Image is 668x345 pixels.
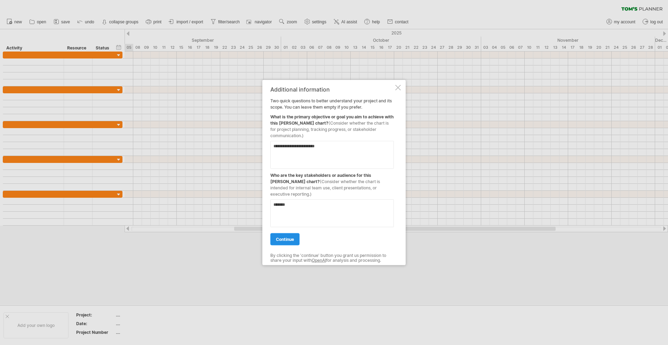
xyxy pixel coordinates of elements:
span: continue [276,236,294,242]
span: (Consider whether the chart is for project planning, tracking progress, or stakeholder communicat... [270,120,389,138]
div: Who are the key stakeholders or audience for this [PERSON_NAME] chart? [270,168,394,197]
div: By clicking the 'continue' button you grant us permission to share your input with for analysis a... [270,253,394,263]
span: (Consider whether the chart is intended for internal team use, client presentations, or executive... [270,179,380,196]
div: What is the primary objective or goal you aim to achieve with this [PERSON_NAME] chart? [270,110,394,139]
div: Additional information [270,86,394,92]
a: continue [270,233,300,245]
div: Two quick questions to better understand your project and its scope. You can leave them empty if ... [270,86,394,259]
a: OpenAI [312,258,326,263]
